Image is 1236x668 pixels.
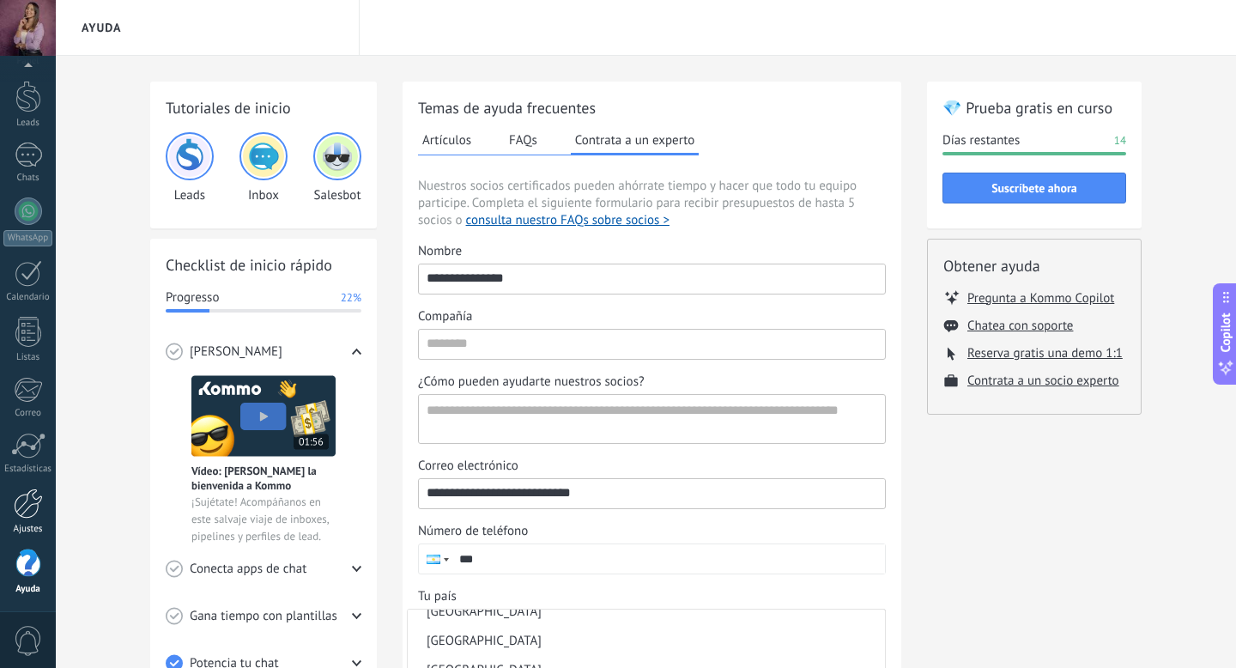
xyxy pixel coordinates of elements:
span: Conecta apps de chat [190,561,306,578]
h2: Obtener ayuda [943,255,1125,276]
div: WhatsApp [3,230,52,246]
span: Días restantes [942,132,1020,149]
span: Tu país [418,588,457,605]
div: Calendario [3,292,53,303]
div: Correo [3,408,53,419]
span: [GEOGRAPHIC_DATA] [427,604,542,621]
div: Listas [3,352,53,363]
h2: Tutoriales de inicio [166,97,361,118]
span: [PERSON_NAME] [190,343,282,361]
span: Compañía [418,308,472,325]
div: Salesbot [313,132,361,203]
input: Número de teléfono [451,544,885,574]
button: Contrata a un socio experto [967,373,1119,389]
span: Copilot [1217,313,1234,353]
span: Suscríbete ahora [991,182,1077,194]
div: Ajustes [3,524,53,535]
h2: Checklist de inicio rápido [166,254,361,276]
h2: Temas de ayuda frecuentes [418,97,886,118]
h2: 💎 Prueba gratis en curso [942,97,1126,118]
span: Número de teléfono [418,523,528,540]
div: Ayuda [3,584,53,595]
span: 22% [341,289,361,307]
button: consulta nuestro FAQs sobre socios > [466,212,669,229]
span: ¿Cómo pueden ayudarte nuestros socios? [418,373,645,391]
button: Pregunta a Kommo Copilot [967,289,1114,307]
div: Inbox [239,132,288,203]
button: Suscríbete ahora [942,173,1126,203]
span: Gana tiempo con plantillas [190,608,337,625]
span: Correo electrónico [418,458,518,475]
span: Vídeo: [PERSON_NAME] la bienvenida a Kommo [191,464,336,493]
input: Correo electrónico [419,479,885,507]
span: Nombre [418,243,462,260]
span: ¡Sujétate! Acompáñanos en este salvaje viaje de inboxes, pipelines y perfiles de lead. [191,494,336,545]
span: Nuestros socios certificados pueden ahórrate tiempo y hacer que todo tu equipo participe. Complet... [418,178,886,229]
div: Chats [3,173,53,184]
button: Chatea con soporte [967,318,1073,334]
button: Reserva gratis una demo 1:1 [967,345,1123,361]
button: Contrata a un experto [571,127,699,155]
button: FAQs [505,127,542,153]
div: Estadísticas [3,464,53,475]
div: Leads [3,118,53,129]
textarea: ¿Cómo pueden ayudarte nuestros socios? [419,395,882,443]
input: Compañía [419,330,885,357]
div: Argentina: + 54 [419,544,451,574]
input: Nombre [419,264,885,292]
span: [GEOGRAPHIC_DATA] [427,633,542,650]
span: 14 [1114,132,1126,149]
button: Artículos [418,127,476,153]
img: Meet video [191,375,336,457]
span: Progresso [166,289,219,307]
div: Leads [166,132,214,203]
